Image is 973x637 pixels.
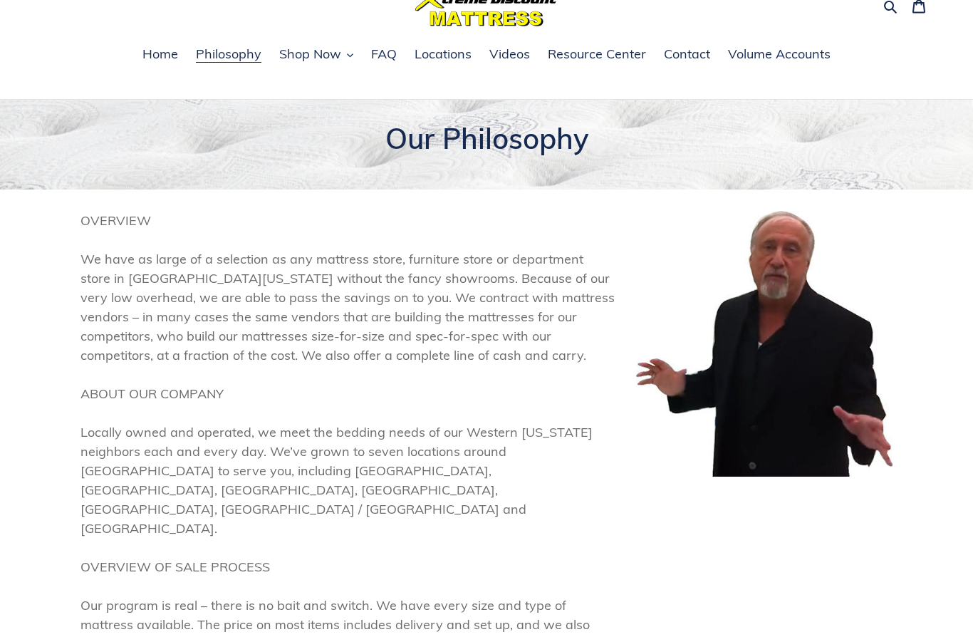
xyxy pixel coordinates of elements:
span: Home [142,46,178,63]
span: Locations [415,46,472,63]
span: Shop Now [279,46,341,63]
a: Volume Accounts [721,44,838,66]
span: Volume Accounts [728,46,831,63]
a: Locations [407,44,479,66]
a: Resource Center [541,44,653,66]
a: Philosophy [189,44,269,66]
span: Our Philosophy [385,121,588,155]
span: Resource Center [548,46,646,63]
a: Videos [482,44,537,66]
a: FAQ [364,44,404,66]
span: Contact [664,46,710,63]
span: FAQ [371,46,397,63]
button: Shop Now [272,44,360,66]
a: Home [135,44,185,66]
span: Videos [489,46,530,63]
a: Contact [657,44,717,66]
span: Philosophy [196,46,261,63]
